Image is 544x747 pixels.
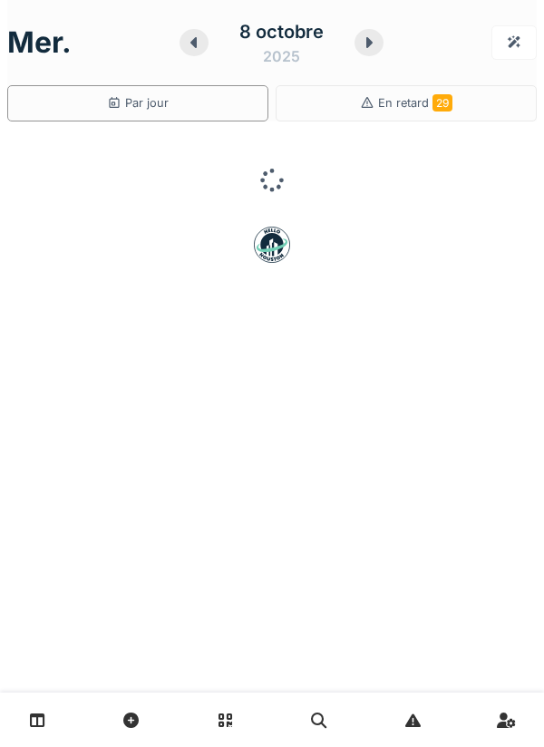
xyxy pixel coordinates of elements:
[263,45,300,67] div: 2025
[7,25,72,60] h1: mer.
[432,94,452,112] span: 29
[254,227,290,263] img: badge-BVDL4wpA.svg
[378,96,452,110] span: En retard
[239,18,324,45] div: 8 octobre
[107,94,169,112] div: Par jour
